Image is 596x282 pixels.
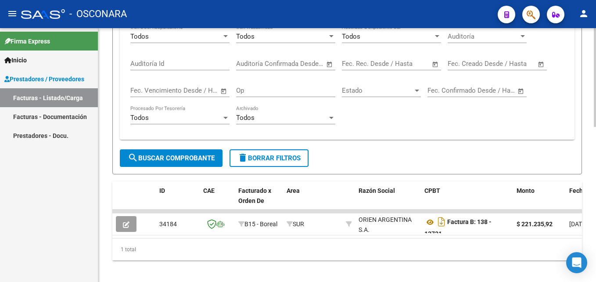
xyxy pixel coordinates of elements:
div: 1 total [112,239,582,260]
input: Fecha inicio [427,87,463,94]
span: Inicio [4,55,27,65]
span: Facturado x Orden De [238,187,271,204]
button: Open calendar [431,59,441,69]
span: - OSCONARA [69,4,127,24]
mat-icon: search [128,152,138,163]
button: Buscar Comprobante [120,149,223,167]
i: Descargar documento [436,215,447,229]
button: Open calendar [536,59,546,69]
span: ID [159,187,165,194]
datatable-header-cell: Monto [513,181,566,220]
input: Fecha fin [471,87,513,94]
span: 34184 [159,221,177,228]
input: Fecha inicio [130,87,166,94]
span: Todos [236,33,255,40]
button: Open calendar [325,59,335,69]
input: Fecha inicio [342,60,377,68]
datatable-header-cell: CPBT [421,181,513,220]
input: Fecha inicio [448,60,483,68]
input: Fecha inicio [236,60,272,68]
span: Todos [236,114,255,122]
mat-icon: delete [237,152,248,163]
span: Todos [130,114,149,122]
mat-icon: menu [7,8,18,19]
span: CAE [203,187,215,194]
span: Firma Express [4,36,50,46]
button: Borrar Filtros [230,149,309,167]
span: CPBT [424,187,440,194]
div: 30711534616 [359,215,417,233]
span: Buscar Comprobante [128,154,215,162]
input: Fecha fin [385,60,428,68]
datatable-header-cell: ID [156,181,200,220]
span: B15 - Boreal [244,221,277,228]
span: Estado [342,87,413,94]
span: Monto [517,187,535,194]
span: Todos [130,33,149,40]
input: Fecha fin [491,60,534,68]
span: Area [287,187,300,194]
span: Razón Social [359,187,395,194]
div: ORIEN ARGENTINA S.A. [359,215,417,235]
strong: $ 221.235,92 [517,221,553,228]
button: Open calendar [219,86,229,96]
strong: Factura B: 138 - 13731 [424,219,492,238]
input: Fecha fin [280,60,322,68]
datatable-header-cell: Facturado x Orden De [235,181,283,220]
span: Auditoría [448,33,519,40]
span: Prestadores / Proveedores [4,74,84,84]
div: Open Intercom Messenger [566,252,587,273]
span: Todos [342,33,360,40]
datatable-header-cell: Area [283,181,342,220]
datatable-header-cell: CAE [200,181,235,220]
datatable-header-cell: Razón Social [355,181,421,220]
span: SUR [287,221,304,228]
mat-icon: person [578,8,589,19]
button: Open calendar [516,86,526,96]
span: [DATE] [569,221,587,228]
input: Fecha fin [174,87,216,94]
span: Borrar Filtros [237,154,301,162]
